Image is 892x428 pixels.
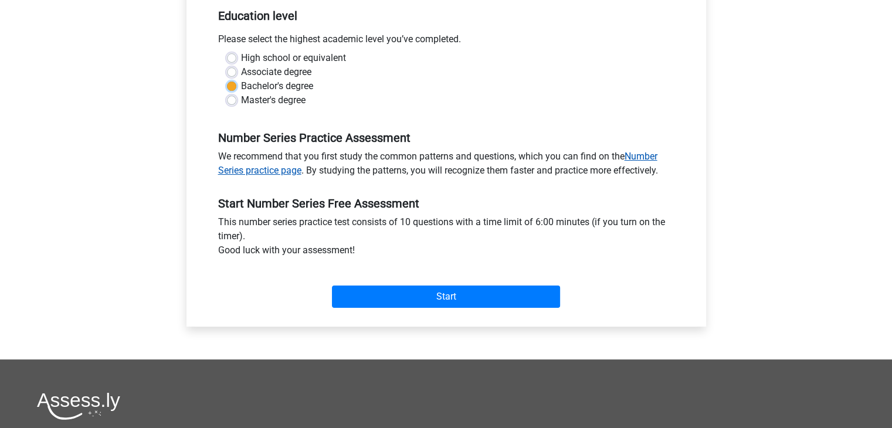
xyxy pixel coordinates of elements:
a: Number Series practice page [218,151,657,176]
h5: Number Series Practice Assessment [218,131,674,145]
div: We recommend that you first study the common patterns and questions, which you can find on the . ... [209,150,683,182]
h5: Start Number Series Free Assessment [218,196,674,210]
div: Please select the highest academic level you’ve completed. [209,32,683,51]
label: Master's degree [241,93,306,107]
h5: Education level [218,4,674,28]
input: Start [332,286,560,308]
img: Assessly logo [37,392,120,420]
label: Bachelor's degree [241,79,313,93]
label: Associate degree [241,65,311,79]
div: This number series practice test consists of 10 questions with a time limit of 6:00 minutes (if y... [209,215,683,262]
label: High school or equivalent [241,51,346,65]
